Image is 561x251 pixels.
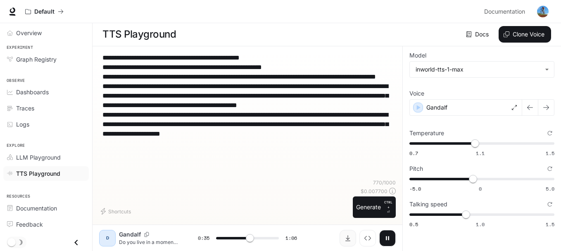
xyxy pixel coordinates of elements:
[545,164,554,173] button: Reset to default
[545,200,554,209] button: Reset to default
[16,120,29,129] span: Logs
[102,26,176,43] h1: TTS Playground
[384,200,392,210] p: CTRL +
[3,117,89,131] a: Logs
[141,232,152,237] button: Copy Voice ID
[16,104,34,112] span: Traces
[476,221,485,228] span: 1.0
[359,230,376,246] button: Inspect
[3,101,89,115] a: Traces
[464,26,492,43] a: Docs
[16,55,57,64] span: Graph Registry
[3,85,89,99] a: Dashboards
[409,166,423,172] p: Pitch
[16,153,61,162] span: LLM Playground
[546,150,554,157] span: 1.5
[545,129,554,138] button: Reset to default
[3,150,89,165] a: LLM Playground
[499,26,551,43] button: Clone Voice
[198,234,209,242] span: 0:35
[16,169,60,178] span: TTS Playground
[3,217,89,232] a: Feedback
[99,205,134,218] button: Shortcuts
[546,185,554,192] span: 5.0
[101,232,114,245] div: D
[3,26,89,40] a: Overview
[546,221,554,228] span: 1.5
[3,166,89,181] a: TTS Playground
[426,103,447,112] p: Gandalf
[119,230,141,239] p: Gandalf
[3,201,89,215] a: Documentation
[476,150,485,157] span: 1.1
[67,234,86,251] button: Close drawer
[384,200,392,215] p: ⏎
[484,7,525,17] span: Documentation
[7,237,16,246] span: Dark mode toggle
[409,91,424,96] p: Voice
[537,6,549,17] img: User avatar
[481,3,531,20] a: Documentation
[479,185,482,192] span: 0
[16,204,57,213] span: Documentation
[353,196,396,218] button: GenerateCTRL +⏎
[409,185,421,192] span: -5.0
[409,53,426,58] p: Model
[409,130,444,136] p: Temperature
[16,29,42,37] span: Overview
[340,230,356,246] button: Download audio
[34,8,55,15] p: Default
[21,3,67,20] button: All workspaces
[409,221,418,228] span: 0.5
[416,65,541,74] div: inworld-tts-1-max
[16,88,49,96] span: Dashboards
[3,52,89,67] a: Graph Registry
[119,239,178,246] p: Do you live in a moment when the pain feels unbearable? When everything weighs on you, and it see...
[285,234,297,242] span: 1:06
[409,150,418,157] span: 0.7
[410,62,554,77] div: inworld-tts-1-max
[535,3,551,20] button: User avatar
[16,220,43,229] span: Feedback
[409,201,447,207] p: Talking speed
